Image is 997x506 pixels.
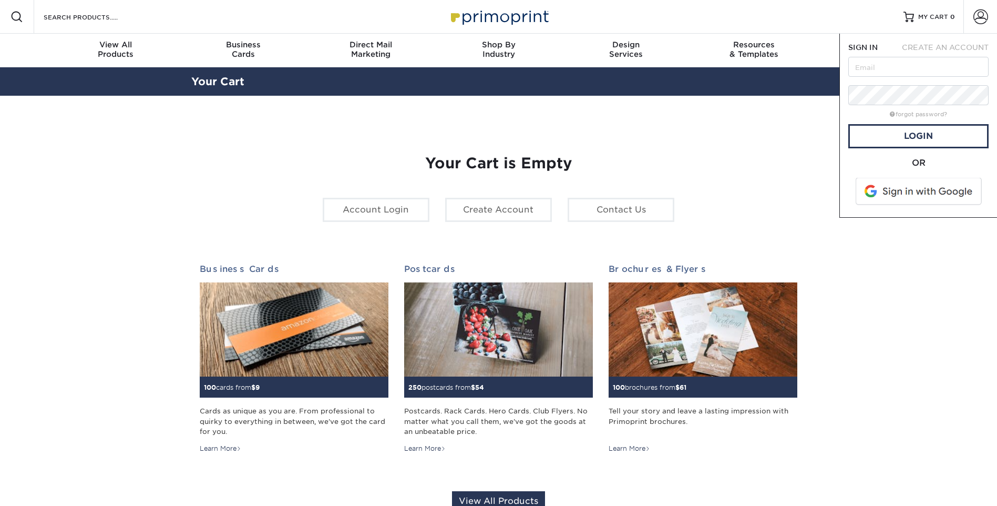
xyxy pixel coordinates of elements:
[200,282,388,377] img: Business Cards
[52,34,180,67] a: View AllProducts
[609,282,797,377] img: Brochures & Flyers
[690,34,818,67] a: Resources& Templates
[200,264,388,274] h2: Business Cards
[200,406,388,437] div: Cards as unique as you are. From professional to quirky to everything in between, we've got the c...
[690,40,818,59] div: & Templates
[251,383,255,391] span: $
[680,383,686,391] span: 61
[435,40,562,49] span: Shop By
[445,198,552,222] a: Create Account
[818,34,945,67] a: Contact& Support
[950,13,955,21] span: 0
[179,40,307,59] div: Cards
[818,40,945,49] span: Contact
[52,40,180,59] div: Products
[848,57,989,77] input: Email
[307,40,435,59] div: Marketing
[609,264,797,453] a: Brochures & Flyers 100brochures from$61 Tell your story and leave a lasting impression with Primo...
[609,444,650,453] div: Learn More
[404,444,446,453] div: Learn More
[191,75,244,88] a: Your Cart
[609,406,797,437] div: Tell your story and leave a lasting impression with Primoprint brochures.
[408,383,422,391] span: 250
[255,383,260,391] span: 9
[404,264,593,453] a: Postcards 250postcards from$54 Postcards. Rack Cards. Hero Cards. Club Flyers. No matter what you...
[848,43,878,52] span: SIGN IN
[890,111,947,118] a: forgot password?
[204,383,260,391] small: cards from
[568,198,674,222] a: Contact Us
[323,198,429,222] a: Account Login
[562,34,690,67] a: DesignServices
[446,5,551,28] img: Primoprint
[918,13,948,22] span: MY CART
[200,444,241,453] div: Learn More
[562,40,690,59] div: Services
[52,40,180,49] span: View All
[404,282,593,377] img: Postcards
[179,34,307,67] a: BusinessCards
[562,40,690,49] span: Design
[690,40,818,49] span: Resources
[204,383,216,391] span: 100
[848,124,989,148] a: Login
[43,11,145,23] input: SEARCH PRODUCTS.....
[200,155,798,173] h1: Your Cart is Empty
[848,157,989,169] div: OR
[435,34,562,67] a: Shop ByIndustry
[307,40,435,49] span: Direct Mail
[675,383,680,391] span: $
[408,383,484,391] small: postcards from
[200,264,388,453] a: Business Cards 100cards from$9 Cards as unique as you are. From professional to quirky to everyth...
[613,383,625,391] span: 100
[435,40,562,59] div: Industry
[307,34,435,67] a: Direct MailMarketing
[902,43,989,52] span: CREATE AN ACCOUNT
[179,40,307,49] span: Business
[404,406,593,437] div: Postcards. Rack Cards. Hero Cards. Club Flyers. No matter what you call them, we've got the goods...
[818,40,945,59] div: & Support
[475,383,484,391] span: 54
[471,383,475,391] span: $
[609,264,797,274] h2: Brochures & Flyers
[613,383,686,391] small: brochures from
[404,264,593,274] h2: Postcards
